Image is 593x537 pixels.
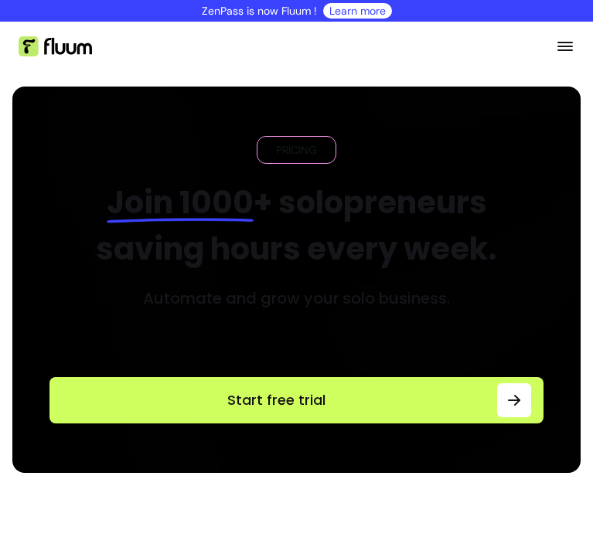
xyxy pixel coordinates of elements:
[202,3,317,19] p: ZenPass is now Fluum !
[329,3,386,19] a: Learn more
[143,287,450,309] h3: Automate and grow your solo business.
[49,377,544,423] a: Start free trial
[107,181,254,224] span: Join 1000
[62,389,491,411] span: Start free trial
[556,22,574,71] button: Open menu
[270,142,323,158] span: PRICING
[19,36,92,56] img: Fluum Logo
[49,179,544,272] h2: + solopreneurs saving hours every week.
